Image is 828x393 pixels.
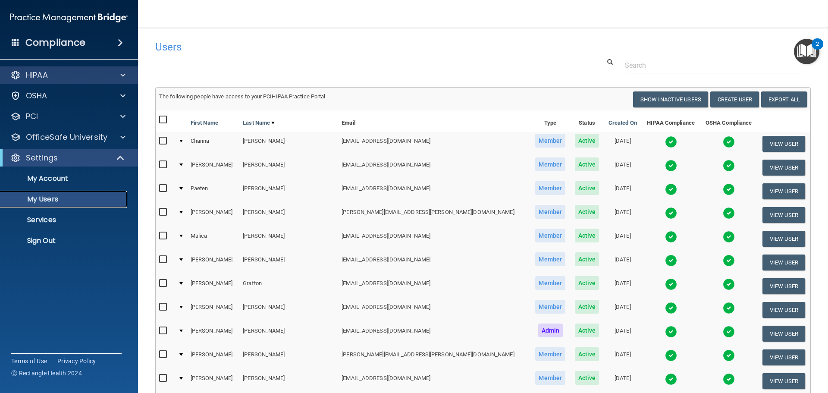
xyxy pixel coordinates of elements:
th: Email [338,111,530,132]
button: View User [762,207,805,223]
td: [PERSON_NAME] [187,251,239,274]
img: tick.e7d51cea.svg [665,160,677,172]
td: [PERSON_NAME] [239,346,338,369]
td: [EMAIL_ADDRESS][DOMAIN_NAME] [338,369,530,393]
td: [PERSON_NAME] [187,346,239,369]
a: OSHA [10,91,125,101]
span: Active [575,300,599,314]
a: Last Name [243,118,275,128]
td: [PERSON_NAME] [239,203,338,227]
img: tick.e7d51cea.svg [665,231,677,243]
td: [PERSON_NAME] [239,227,338,251]
a: Privacy Policy [57,357,96,365]
span: Member [535,181,565,195]
td: [EMAIL_ADDRESS][DOMAIN_NAME] [338,322,530,346]
img: tick.e7d51cea.svg [665,302,677,314]
td: [DATE] [604,251,642,274]
th: Status [570,111,604,132]
span: Member [535,157,565,171]
button: View User [762,373,805,389]
img: tick.e7d51cea.svg [723,326,735,338]
img: tick.e7d51cea.svg [723,160,735,172]
img: tick.e7d51cea.svg [723,183,735,195]
img: tick.e7d51cea.svg [665,373,677,385]
img: tick.e7d51cea.svg [723,136,735,148]
span: Member [535,252,565,266]
td: [DATE] [604,346,642,369]
img: tick.e7d51cea.svg [723,231,735,243]
button: View User [762,183,805,199]
span: Active [575,205,599,219]
input: Search [625,57,804,73]
h4: Users [155,41,532,53]
th: Type [530,111,570,132]
p: PCI [26,111,38,122]
span: Active [575,157,599,171]
button: View User [762,160,805,176]
td: [PERSON_NAME] [239,322,338,346]
td: [EMAIL_ADDRESS][DOMAIN_NAME] [338,274,530,298]
td: [EMAIL_ADDRESS][DOMAIN_NAME] [338,251,530,274]
span: Active [575,276,599,290]
td: [PERSON_NAME][EMAIL_ADDRESS][PERSON_NAME][DOMAIN_NAME] [338,346,530,369]
td: [PERSON_NAME] [239,298,338,322]
img: tick.e7d51cea.svg [723,349,735,362]
img: tick.e7d51cea.svg [665,136,677,148]
span: The following people have access to your PCIHIPAA Practice Portal [159,93,326,100]
td: [PERSON_NAME] [187,203,239,227]
button: View User [762,231,805,247]
td: [PERSON_NAME] [187,274,239,298]
td: [EMAIL_ADDRESS][DOMAIN_NAME] [338,156,530,179]
img: tick.e7d51cea.svg [665,278,677,290]
td: [DATE] [604,132,642,156]
p: OfficeSafe University [26,132,107,142]
span: Active [575,347,599,361]
h4: Compliance [25,37,85,49]
td: [EMAIL_ADDRESS][DOMAIN_NAME] [338,227,530,251]
td: [EMAIL_ADDRESS][DOMAIN_NAME] [338,132,530,156]
td: [PERSON_NAME] [239,251,338,274]
button: View User [762,326,805,342]
span: Active [575,324,599,337]
button: View User [762,278,805,294]
td: [PERSON_NAME][EMAIL_ADDRESS][PERSON_NAME][DOMAIN_NAME] [338,203,530,227]
img: tick.e7d51cea.svg [723,302,735,314]
img: tick.e7d51cea.svg [723,255,735,267]
td: [PERSON_NAME] [187,369,239,393]
div: 2 [816,44,819,55]
p: Settings [26,153,58,163]
a: Created On [608,118,637,128]
button: View User [762,349,805,365]
td: [EMAIL_ADDRESS][DOMAIN_NAME] [338,298,530,322]
button: Create User [710,91,759,107]
span: Admin [538,324,563,337]
span: Member [535,134,565,148]
span: Active [575,229,599,242]
a: PCI [10,111,125,122]
td: [DATE] [604,156,642,179]
img: tick.e7d51cea.svg [665,326,677,338]
span: Active [575,371,599,385]
td: [PERSON_NAME] [187,298,239,322]
td: [DATE] [604,274,642,298]
span: Member [535,205,565,219]
img: tick.e7d51cea.svg [665,255,677,267]
img: tick.e7d51cea.svg [723,278,735,290]
img: tick.e7d51cea.svg [723,373,735,385]
img: tick.e7d51cea.svg [665,183,677,195]
a: OfficeSafe University [10,132,125,142]
button: Open Resource Center, 2 new notifications [794,39,819,64]
th: OSHA Compliance [700,111,757,132]
p: My Users [6,195,123,204]
a: HIPAA [10,70,125,80]
button: Show Inactive Users [633,91,708,107]
td: [PERSON_NAME] [239,179,338,203]
p: OSHA [26,91,47,101]
td: [DATE] [604,179,642,203]
span: Member [535,347,565,361]
td: Malica [187,227,239,251]
td: [PERSON_NAME] [239,369,338,393]
span: Member [535,300,565,314]
span: Active [575,252,599,266]
img: PMB logo [10,9,128,26]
